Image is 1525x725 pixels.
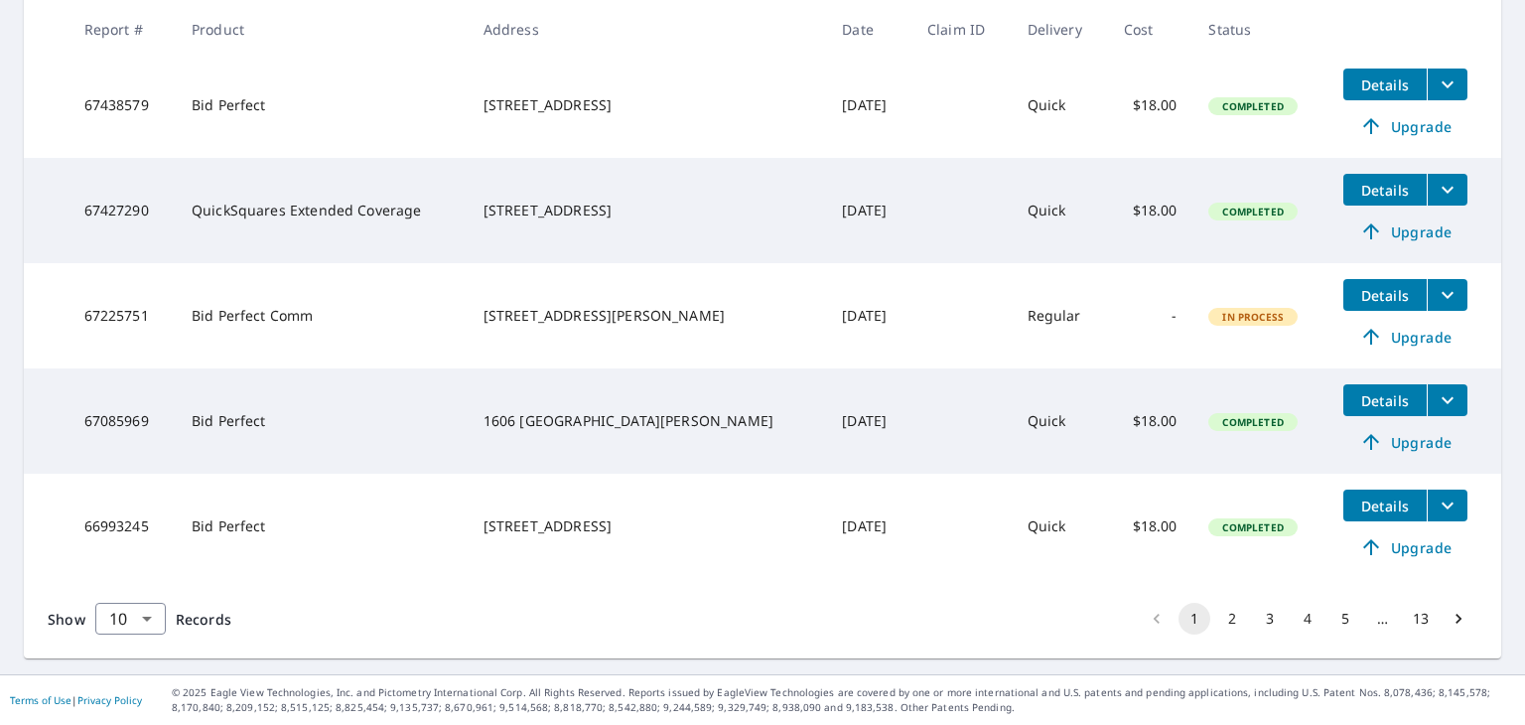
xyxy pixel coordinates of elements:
[826,368,911,474] td: [DATE]
[1427,490,1467,521] button: filesDropdownBtn-66993245
[1355,430,1456,454] span: Upgrade
[1178,603,1210,635] button: page 1
[1405,603,1437,635] button: Go to page 13
[1355,219,1456,243] span: Upgrade
[1427,69,1467,100] button: filesDropdownBtn-67438579
[484,306,811,326] div: [STREET_ADDRESS][PERSON_NAME]
[1367,609,1399,629] div: …
[1355,181,1415,200] span: Details
[172,685,1515,715] p: © 2025 Eagle View Technologies, Inc. and Pictometry International Corp. All Rights Reserved. Repo...
[1210,415,1295,429] span: Completed
[95,603,166,635] div: Show 10 records
[1343,216,1467,247] a: Upgrade
[69,263,176,368] td: 67225751
[1012,53,1108,158] td: Quick
[1427,279,1467,311] button: filesDropdownBtn-67225751
[1108,368,1193,474] td: $18.00
[176,610,231,629] span: Records
[176,474,468,579] td: Bid Perfect
[1254,603,1286,635] button: Go to page 3
[69,474,176,579] td: 66993245
[1108,53,1193,158] td: $18.00
[69,158,176,263] td: 67427290
[1443,603,1474,635] button: Go to next page
[69,368,176,474] td: 67085969
[1355,286,1415,305] span: Details
[1343,174,1427,206] button: detailsBtn-67427290
[1216,603,1248,635] button: Go to page 2
[1355,391,1415,410] span: Details
[484,516,811,536] div: [STREET_ADDRESS]
[1427,174,1467,206] button: filesDropdownBtn-67427290
[1355,75,1415,94] span: Details
[1210,99,1295,113] span: Completed
[1012,158,1108,263] td: Quick
[1012,474,1108,579] td: Quick
[10,694,142,706] p: |
[1292,603,1323,635] button: Go to page 4
[1108,263,1193,368] td: -
[1210,310,1296,324] span: In Process
[69,53,176,158] td: 67438579
[1355,114,1456,138] span: Upgrade
[1343,490,1427,521] button: detailsBtn-66993245
[1427,384,1467,416] button: filesDropdownBtn-67085969
[1138,603,1477,635] nav: pagination navigation
[484,411,811,431] div: 1606 [GEOGRAPHIC_DATA][PERSON_NAME]
[484,95,811,115] div: [STREET_ADDRESS]
[1012,368,1108,474] td: Quick
[1108,474,1193,579] td: $18.00
[1210,205,1295,218] span: Completed
[1343,279,1427,311] button: detailsBtn-67225751
[1329,603,1361,635] button: Go to page 5
[1343,426,1467,458] a: Upgrade
[826,263,911,368] td: [DATE]
[826,474,911,579] td: [DATE]
[10,693,71,707] a: Terms of Use
[1108,158,1193,263] td: $18.00
[1343,531,1467,563] a: Upgrade
[48,610,85,629] span: Show
[1343,69,1427,100] button: detailsBtn-67438579
[1343,321,1467,353] a: Upgrade
[1343,110,1467,142] a: Upgrade
[176,53,468,158] td: Bid Perfect
[826,158,911,263] td: [DATE]
[826,53,911,158] td: [DATE]
[176,368,468,474] td: Bid Perfect
[77,693,142,707] a: Privacy Policy
[176,263,468,368] td: Bid Perfect Comm
[1355,325,1456,349] span: Upgrade
[1355,535,1456,559] span: Upgrade
[176,158,468,263] td: QuickSquares Extended Coverage
[1012,263,1108,368] td: Regular
[1343,384,1427,416] button: detailsBtn-67085969
[484,201,811,220] div: [STREET_ADDRESS]
[1210,520,1295,534] span: Completed
[1355,497,1415,515] span: Details
[95,591,166,647] div: 10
